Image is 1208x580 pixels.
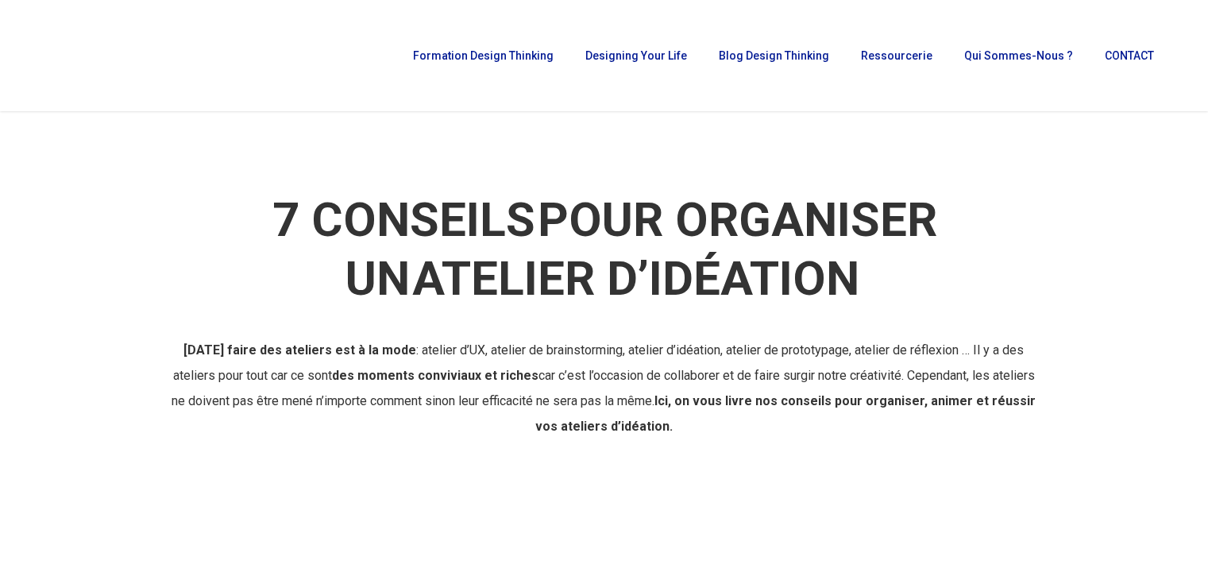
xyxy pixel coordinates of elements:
a: Formation Design Thinking [405,50,562,61]
span: Formation Design Thinking [413,49,554,62]
span: : atelier d’UX, atelier de brainstorming, atelier d’idéation, atelier de prototypage, atelier de ... [172,342,1036,434]
em: ATELIER D’IDÉATION [410,250,862,307]
img: French Future Academy [22,24,190,87]
strong: des moments conviviaux et riches [332,368,538,383]
strong: [DATE] faire des ateliers est à la mode [183,342,416,358]
span: Blog Design Thinking [719,49,829,62]
a: Ressourcerie [853,50,940,61]
span: CONTACT [1105,49,1154,62]
a: Blog Design Thinking [711,50,837,61]
strong: Ici, on vous livre nos conseils pour organiser, animer et réussir vos ateliers d’idéation. [535,393,1036,434]
strong: POUR ORGANISER UN [270,191,937,307]
a: Designing Your Life [577,50,695,61]
a: Qui sommes-nous ? [956,50,1081,61]
span: Qui sommes-nous ? [964,49,1073,62]
a: CONTACT [1097,50,1162,61]
em: 7 CONSEILS [270,191,538,248]
span: Designing Your Life [585,49,687,62]
span: Ressourcerie [861,49,932,62]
